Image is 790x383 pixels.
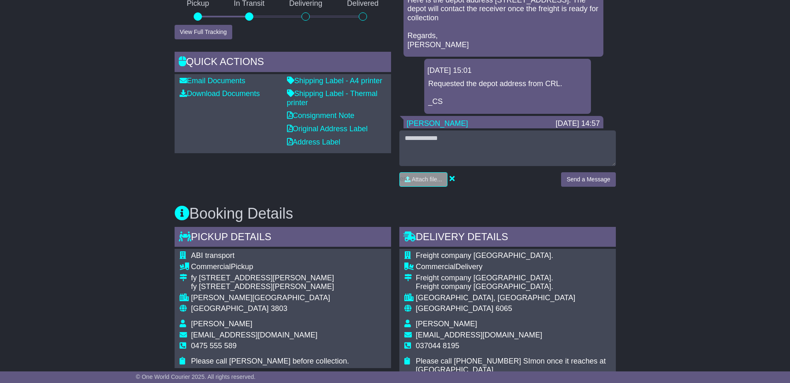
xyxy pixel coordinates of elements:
[416,274,611,283] div: Freight company [GEOGRAPHIC_DATA].
[191,342,237,350] span: 0475 555 589
[175,205,616,222] h3: Booking Details
[416,304,493,313] span: [GEOGRAPHIC_DATA]
[191,320,253,328] span: [PERSON_NAME]
[191,357,349,365] span: Please call [PERSON_NAME] before collection.
[175,25,232,39] button: View Full Tracking
[191,263,231,271] span: Commercial
[416,294,611,303] div: [GEOGRAPHIC_DATA], [GEOGRAPHIC_DATA]
[175,227,391,249] div: Pickup Details
[556,119,600,128] div: [DATE] 14:57
[271,304,287,313] span: 3803
[191,282,349,291] div: fy [STREET_ADDRESS][PERSON_NAME]
[191,274,349,283] div: fy [STREET_ADDRESS][PERSON_NAME]
[287,77,382,85] a: Shipping Label - A4 printer
[416,320,477,328] span: [PERSON_NAME]
[180,89,260,98] a: Download Documents
[399,227,616,249] div: Delivery Details
[136,373,256,380] span: © One World Courier 2025. All rights reserved.
[287,138,340,146] a: Address Label
[287,111,355,120] a: Consignment Note
[191,251,235,260] span: ABI transport
[416,342,459,350] span: 037044 8195
[428,79,587,106] p: Requested the depot address from CRL. _CS
[287,89,378,107] a: Shipping Label - Thermal printer
[416,263,611,272] div: Delivery
[561,172,615,187] button: Send a Message
[191,294,349,303] div: [PERSON_NAME][GEOGRAPHIC_DATA]
[175,52,391,74] div: Quick Actions
[191,304,269,313] span: [GEOGRAPHIC_DATA]
[191,263,349,272] div: Pickup
[416,357,606,374] span: Please call [PHONE_NUMBER] SImon once it reaches at [GEOGRAPHIC_DATA].
[191,331,318,339] span: [EMAIL_ADDRESS][DOMAIN_NAME]
[416,282,611,291] div: Freight company [GEOGRAPHIC_DATA].
[416,331,542,339] span: [EMAIL_ADDRESS][DOMAIN_NAME]
[407,119,468,128] a: [PERSON_NAME]
[496,304,512,313] span: 6065
[428,66,588,75] div: [DATE] 15:01
[416,263,456,271] span: Commercial
[416,251,553,260] span: Freight company [GEOGRAPHIC_DATA].
[287,125,368,133] a: Original Address Label
[180,77,246,85] a: Email Documents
